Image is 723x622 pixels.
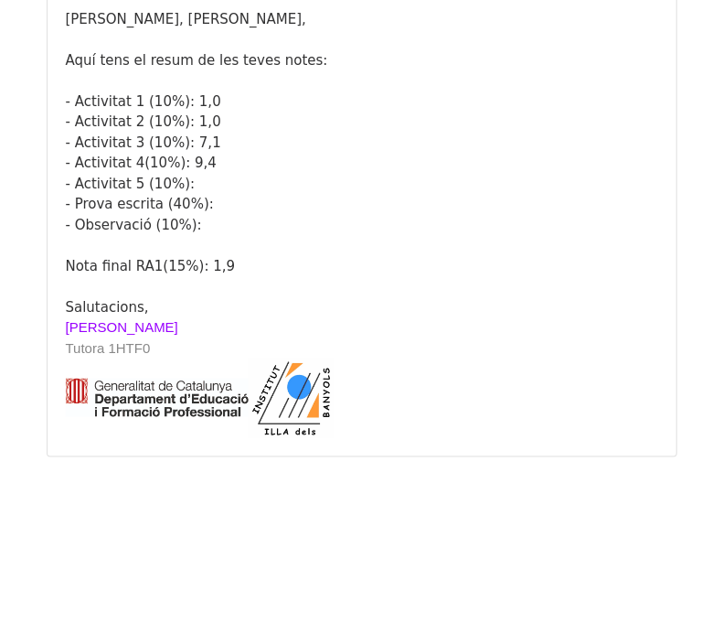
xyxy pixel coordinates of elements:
[66,379,249,417] img: AIorK4wdwkDCoXs8J6M0iBwg5cpirfn65GgeIivKx6LRTwzp9_uDLA3KYrTfSsgHFlbrZSU1sGTdzmlsxQav
[66,133,658,154] div: - Activitat 3 (10%): 7,1
[66,9,658,133] div: [PERSON_NAME], [PERSON_NAME], Aquí tens el resum de les teves notes: - Activitat 1 (10%): 1,0 - A...
[66,153,658,174] div: - Activitat 4(10%): 9,4
[66,256,658,277] div: Nota final RA1(15%): 1,9
[66,194,658,215] div: - Prova escrita (40%):
[66,215,658,236] div: - Observació (10%):
[66,340,151,356] span: Tutora 1HTF0
[249,359,336,437] img: AIorK4wbihTeBnMr9dcQCJCODVN4MRtLU5ehIzKzwtTvSIvXEYfJt2nTlueeoqnQiCq2g6FxkHV37PfK7Tqz
[632,534,723,622] iframe: Chat Widget
[66,276,658,317] div: Salutacions,
[66,174,658,195] div: - Activitat 5 (10%):
[66,319,178,335] font: [PERSON_NAME]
